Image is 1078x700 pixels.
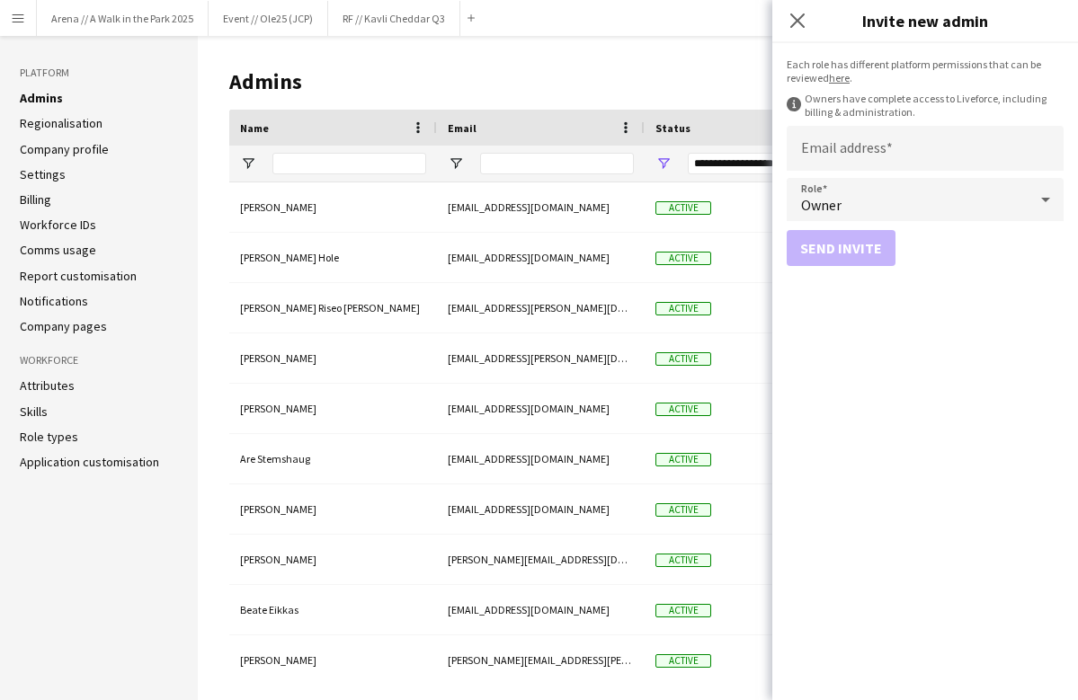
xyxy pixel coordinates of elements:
[437,333,645,383] div: [EMAIL_ADDRESS][PERSON_NAME][DOMAIN_NAME]
[229,434,437,483] div: Are Stemshaug
[437,233,645,282] div: [EMAIL_ADDRESS][DOMAIN_NAME]
[20,191,51,208] a: Billing
[20,217,96,233] a: Workforce IDs
[37,1,209,36] button: Arena // A Walk in the Park 2025
[20,454,159,470] a: Application customisation
[437,283,645,332] div: [EMAIL_ADDRESS][PERSON_NAME][DOMAIN_NAME]
[20,166,66,182] a: Settings
[437,635,645,685] div: [PERSON_NAME][EMAIL_ADDRESS][PERSON_NAME][DOMAIN_NAME]
[328,1,460,36] button: RF // Kavli Cheddar Q3
[20,429,78,445] a: Role types
[240,121,269,135] span: Name
[229,333,437,383] div: [PERSON_NAME]
[229,182,437,232] div: [PERSON_NAME]
[655,252,711,265] span: Active
[229,535,437,584] div: [PERSON_NAME]
[209,1,328,36] button: Event // Ole25 (JCP)
[801,196,842,214] span: Owner
[229,635,437,685] div: [PERSON_NAME]
[448,121,477,135] span: Email
[655,121,690,135] span: Status
[829,71,850,84] a: here
[787,58,1064,84] div: Each role has different platform permissions that can be reviewed .
[437,182,645,232] div: [EMAIL_ADDRESS][DOMAIN_NAME]
[655,352,711,366] span: Active
[229,384,437,433] div: [PERSON_NAME]
[655,503,711,517] span: Active
[229,233,437,282] div: [PERSON_NAME] Hole
[437,585,645,634] div: [EMAIL_ADDRESS][DOMAIN_NAME]
[655,554,711,567] span: Active
[20,352,178,368] h3: Workforce
[787,92,1064,119] div: Owners have complete access to Liveforce, including billing & administration.
[229,283,437,332] div: [PERSON_NAME] Riseo [PERSON_NAME]
[655,604,711,617] span: Active
[20,268,137,284] a: Report customisation
[437,384,645,433] div: [EMAIL_ADDRESS][DOMAIN_NAME]
[655,654,711,668] span: Active
[20,377,75,394] a: Attributes
[655,453,711,466] span: Active
[20,90,63,106] a: Admins
[655,201,711,215] span: Active
[20,141,109,157] a: Company profile
[20,318,107,334] a: Company pages
[480,153,634,174] input: Email Filter Input
[655,155,672,172] button: Open Filter Menu
[229,68,912,95] h1: Admins
[437,484,645,534] div: [EMAIL_ADDRESS][DOMAIN_NAME]
[229,585,437,634] div: Beate Eikkas
[20,115,102,131] a: Regionalisation
[655,403,711,416] span: Active
[437,434,645,483] div: [EMAIL_ADDRESS][DOMAIN_NAME]
[20,242,96,258] a: Comms usage
[20,293,88,309] a: Notifications
[772,9,1078,32] h3: Invite new admin
[229,484,437,534] div: [PERSON_NAME]
[272,153,426,174] input: Name Filter Input
[240,155,256,172] button: Open Filter Menu
[20,65,178,81] h3: Platform
[20,403,48,420] a: Skills
[655,302,711,315] span: Active
[448,155,464,172] button: Open Filter Menu
[437,535,645,584] div: [PERSON_NAME][EMAIL_ADDRESS][DOMAIN_NAME]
